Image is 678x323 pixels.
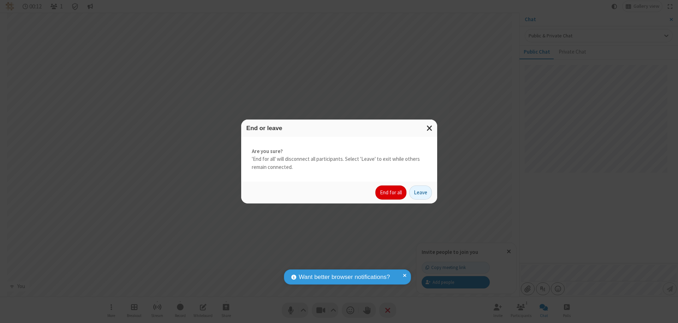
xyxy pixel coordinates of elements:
button: Leave [409,185,432,200]
h3: End or leave [246,125,432,132]
div: 'End for all' will disconnect all participants. Select 'Leave' to exit while others remain connec... [241,137,437,182]
span: Want better browser notifications? [299,273,390,282]
button: Close modal [422,120,437,137]
button: End for all [375,185,406,200]
strong: Are you sure? [252,147,427,156]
